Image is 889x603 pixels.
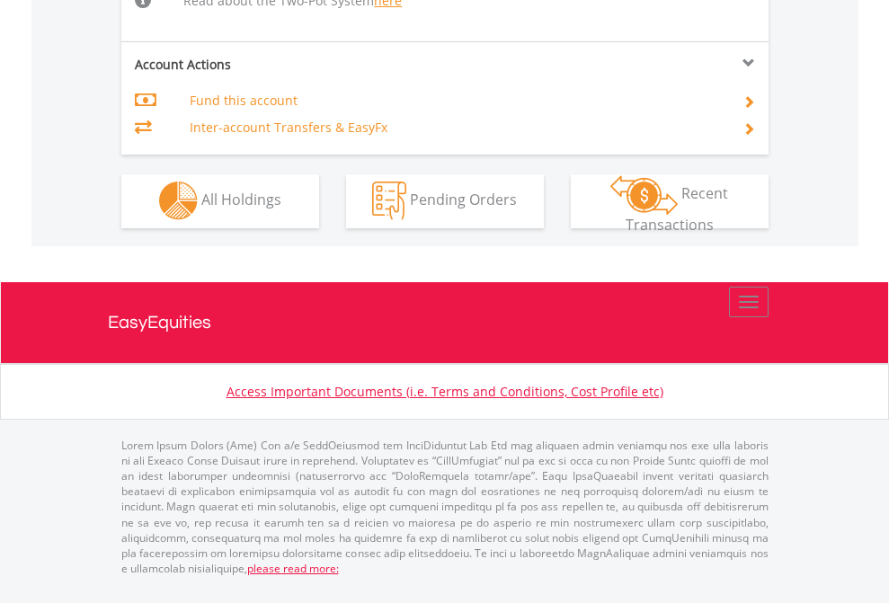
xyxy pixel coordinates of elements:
td: Inter-account Transfers & EasyFx [190,114,721,141]
p: Lorem Ipsum Dolors (Ame) Con a/e SeddOeiusmod tem InciDiduntut Lab Etd mag aliquaen admin veniamq... [121,438,769,576]
a: Access Important Documents (i.e. Terms and Conditions, Cost Profile etc) [227,383,663,400]
span: Pending Orders [410,190,517,209]
img: transactions-zar-wht.png [610,175,678,215]
a: EasyEquities [108,282,782,363]
button: Recent Transactions [571,174,769,228]
span: All Holdings [201,190,281,209]
span: Recent Transactions [626,183,729,235]
td: Fund this account [190,87,721,114]
img: holdings-wht.png [159,182,198,220]
button: All Holdings [121,174,319,228]
div: Account Actions [121,56,445,74]
button: Pending Orders [346,174,544,228]
img: pending_instructions-wht.png [372,182,406,220]
a: please read more: [247,561,339,576]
